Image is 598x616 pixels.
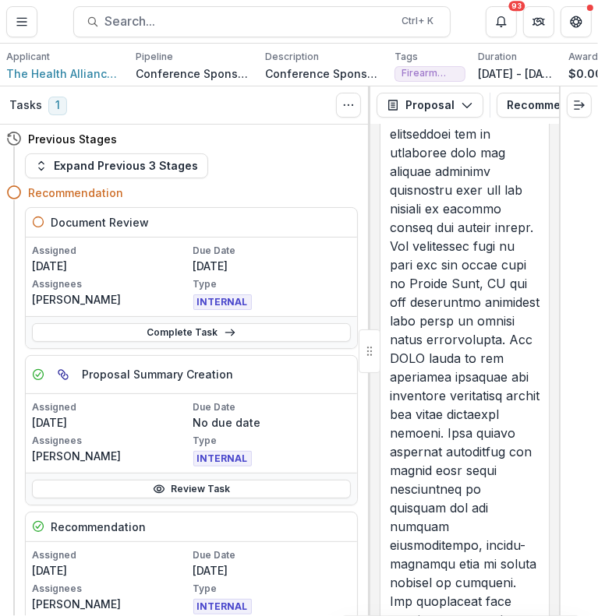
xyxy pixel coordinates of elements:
p: Assigned [32,548,190,562]
p: Assigned [32,244,190,258]
button: Notifications [486,6,517,37]
p: [DATE] [193,258,352,274]
p: [PERSON_NAME] [32,448,190,464]
p: Due Date [193,244,352,258]
p: Assigned [32,400,190,414]
p: Duration [478,50,517,64]
h4: Recommendation [28,185,123,201]
span: INTERNAL [193,451,252,466]
p: Conference Sponsorship - Honor the Past, Empower the Future: Celebrating 15 Years of the HAVI [265,65,382,82]
p: Applicant [6,50,50,64]
p: Assignees [32,434,190,448]
button: View dependent tasks [51,362,76,387]
p: Description [265,50,319,64]
p: Type [193,434,352,448]
a: Complete Task [32,323,351,342]
span: INTERNAL [193,599,252,614]
p: Pipeline [136,50,173,64]
button: Partners [523,6,554,37]
button: Toggle View Cancelled Tasks [336,93,361,118]
button: Get Help [561,6,592,37]
a: Review Task [32,480,351,498]
span: Firearm Violence Prevention - Community-informed Data Generation and Application - Data Generatio... [402,68,458,79]
h5: Recommendation [51,519,146,535]
button: Expand Previous 3 Stages [25,153,208,178]
p: [DATE] [32,562,190,579]
button: Search... [73,6,451,37]
p: Tags [395,50,418,64]
span: 1 [48,97,67,115]
h3: Tasks [9,98,42,113]
h4: Previous Stages [28,131,117,147]
a: The Health Alliance for Violence Intervention [6,65,123,82]
p: Conference Sponsorship [136,65,253,82]
p: [DATE] [193,562,352,579]
p: Due Date [193,400,352,414]
p: [PERSON_NAME] [32,596,190,612]
div: Ctrl + K [399,12,437,30]
p: Type [193,582,352,596]
div: 93 [509,1,525,12]
span: INTERNAL [193,294,252,310]
p: [PERSON_NAME] [32,291,190,308]
p: Type [193,277,352,291]
p: [DATE] - [DATE] [478,65,556,82]
span: Search... [105,14,393,29]
button: Toggle Menu [6,6,37,37]
p: [DATE] [32,258,190,274]
p: Due Date [193,548,352,562]
p: Assignees [32,277,190,291]
h5: Proposal Summary Creation [82,366,233,382]
p: [DATE] [32,414,190,431]
p: Assignees [32,582,190,596]
p: No due date [193,414,352,431]
button: Expand right [567,93,592,118]
button: Proposal [377,93,483,118]
h5: Document Review [51,214,149,231]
